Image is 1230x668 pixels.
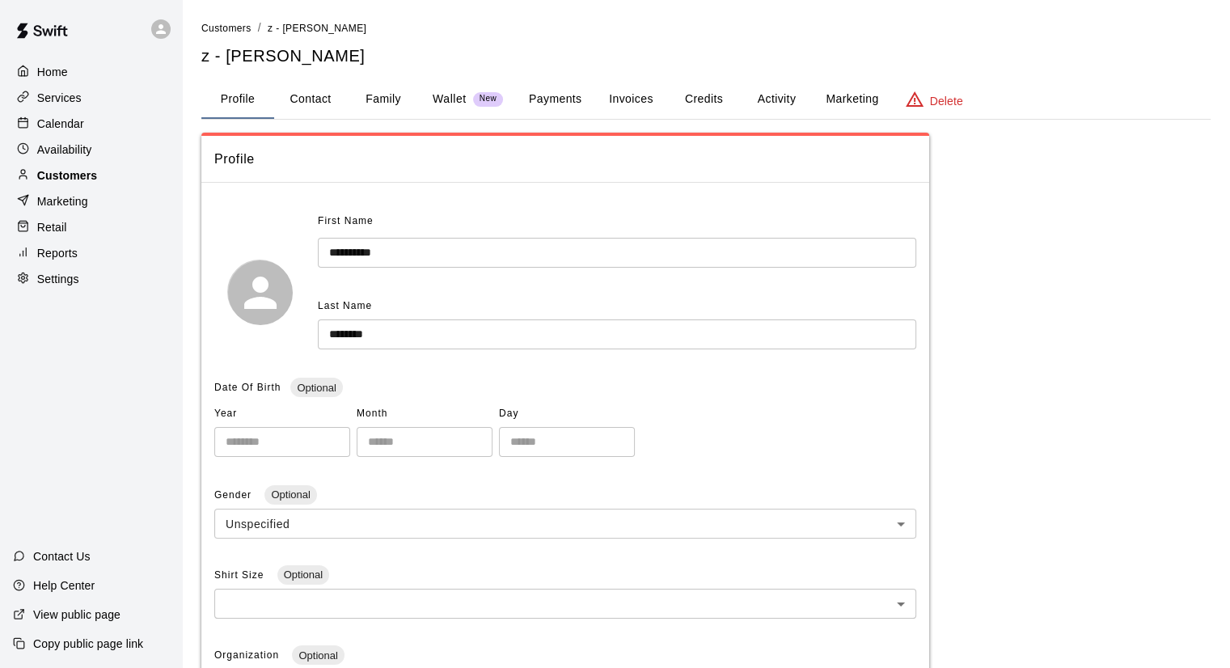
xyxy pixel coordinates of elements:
[499,401,635,427] span: Day
[13,137,169,162] a: Availability
[473,94,503,104] span: New
[740,80,813,119] button: Activity
[318,209,374,235] span: First Name
[13,267,169,291] a: Settings
[274,80,347,119] button: Contact
[214,401,350,427] span: Year
[33,548,91,564] p: Contact Us
[667,80,740,119] button: Credits
[813,80,891,119] button: Marketing
[33,577,95,594] p: Help Center
[201,45,1211,67] h5: z - [PERSON_NAME]
[268,23,366,34] span: z - [PERSON_NAME]
[37,245,78,261] p: Reports
[292,649,344,662] span: Optional
[13,241,169,265] a: Reports
[13,215,169,239] a: Retail
[13,112,169,136] a: Calendar
[277,569,329,581] span: Optional
[201,21,251,34] a: Customers
[37,90,82,106] p: Services
[37,64,68,80] p: Home
[13,86,169,110] a: Services
[214,649,282,661] span: Organization
[33,607,120,623] p: View public page
[357,401,492,427] span: Month
[594,80,667,119] button: Invoices
[37,116,84,132] p: Calendar
[433,91,467,108] p: Wallet
[264,488,316,501] span: Optional
[930,93,963,109] p: Delete
[37,219,67,235] p: Retail
[347,80,420,119] button: Family
[290,382,342,394] span: Optional
[37,193,88,209] p: Marketing
[214,149,916,170] span: Profile
[318,300,372,311] span: Last Name
[214,569,268,581] span: Shirt Size
[37,142,92,158] p: Availability
[201,19,1211,37] nav: breadcrumb
[201,80,274,119] button: Profile
[37,167,97,184] p: Customers
[37,271,79,287] p: Settings
[201,23,251,34] span: Customers
[13,189,169,214] a: Marketing
[516,80,594,119] button: Payments
[214,382,281,393] span: Date Of Birth
[214,489,255,501] span: Gender
[13,163,169,188] a: Customers
[258,19,261,36] li: /
[214,509,916,539] div: Unspecified
[13,60,169,84] a: Home
[33,636,143,652] p: Copy public page link
[201,80,1211,119] div: basic tabs example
